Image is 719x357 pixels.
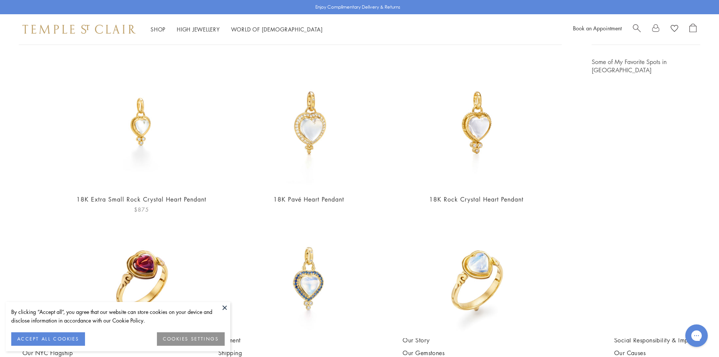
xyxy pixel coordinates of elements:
[231,25,323,33] a: World of [DEMOGRAPHIC_DATA]World of [DEMOGRAPHIC_DATA]
[682,322,712,350] iframe: Gorgias live chat messenger
[671,24,678,35] a: View Wishlist
[151,25,166,33] a: ShopShop
[614,336,697,344] a: Social Responsibility & Impact
[177,25,220,33] a: High JewelleryHigh Jewellery
[273,195,344,203] a: 18K Pavé Heart Pendant
[614,349,697,357] a: Our Causes
[403,349,499,357] a: Our Gemstones
[76,214,206,344] img: 18K Rhodolite Winged Heart Ring
[429,195,524,203] a: 18K Rock Crystal Heart Pendant
[315,3,400,11] p: Enjoy Complimentary Delivery & Returns
[218,336,288,344] a: Payment
[76,58,206,188] img: P55140-BRDIGR7
[134,205,149,214] span: $875
[22,349,103,357] a: Our NYC Flagship
[11,308,225,325] div: By clicking “Accept all”, you agree that our website can store cookies on your device and disclos...
[11,332,85,346] button: ACCEPT ALL COOKIES
[573,24,622,32] a: Book an Appointment
[151,25,323,34] nav: Main navigation
[592,58,700,74] a: Some of My Favorite Spots in [GEOGRAPHIC_DATA]
[412,214,541,344] img: 18K Blue Moonstone Winged Heart Ring
[403,336,499,344] a: Our Story
[157,332,225,346] button: COOKIES SETTINGS
[218,349,288,357] a: Shipping
[244,58,374,188] img: P55141-PVHRT10
[76,195,206,203] a: 18K Extra Small Rock Crystal Heart Pendant
[412,58,541,188] img: P55140-BRDIGR10
[633,24,641,35] a: Search
[22,25,136,34] img: Temple St. Clair
[689,24,697,35] a: Open Shopping Bag
[244,214,374,344] img: 18K Sapphire Blue Moon Heart Pendant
